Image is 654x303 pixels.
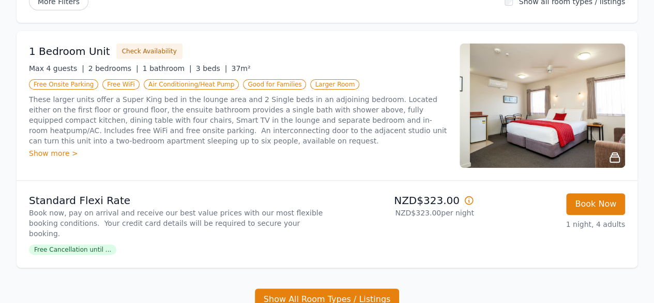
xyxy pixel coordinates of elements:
[29,208,323,239] p: Book now, pay on arrival and receive our best value prices with our most flexible booking conditi...
[566,193,625,215] button: Book Now
[102,79,140,90] span: Free WiFi
[482,219,625,229] p: 1 night, 4 adults
[29,244,116,255] span: Free Cancellation until ...
[144,79,239,90] span: Air Conditioning/Heat Pump
[143,64,192,73] span: 1 bathroom |
[243,79,306,90] span: Good for Families
[88,64,139,73] span: 2 bedrooms |
[29,94,447,146] p: These larger units offer a Super King bed in the lounge area and 2 Single beds in an adjoining be...
[29,44,110,59] h3: 1 Bedroom Unit
[331,193,474,208] p: NZD$323.00
[231,64,250,73] span: 37m²
[29,193,323,208] p: Standard Flexi Rate
[29,79,98,90] span: Free Onsite Parking
[310,79,359,90] span: Larger Room
[331,208,474,218] p: NZD$323.00 per night
[196,64,227,73] span: 3 beds |
[29,148,447,158] div: Show more >
[116,44,182,59] button: Check Availability
[29,64,84,73] span: Max 4 guests |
